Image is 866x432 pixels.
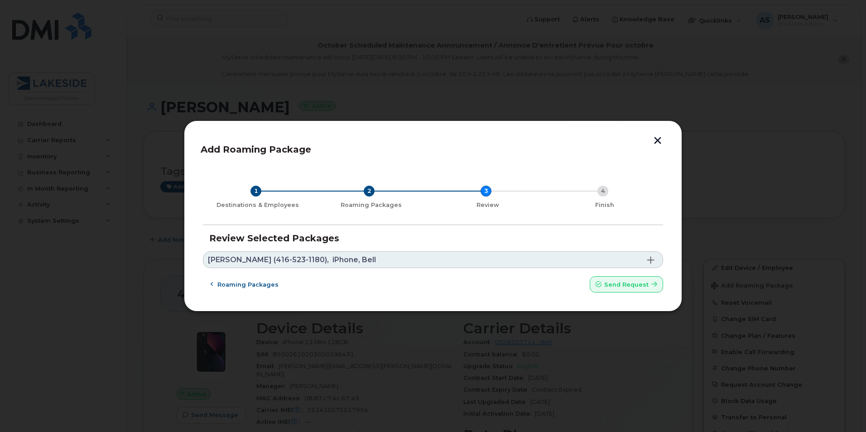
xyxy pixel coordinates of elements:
span: Roaming packages [217,280,279,289]
span: Send request [604,280,649,289]
button: Roaming packages [203,276,286,293]
span: [PERSON_NAME] (416-523-1180), [208,256,329,264]
span: iPhone, Bell [332,256,376,264]
div: Roaming Packages [316,202,426,209]
span: Add Roaming Package [201,144,311,155]
div: 4 [597,186,608,197]
div: 2 [364,186,375,197]
a: [PERSON_NAME] (416-523-1180),iPhone, Bell [203,251,663,268]
h3: Review Selected Packages [209,233,657,243]
div: Destinations & Employees [207,202,309,209]
div: Finish [550,202,659,209]
div: 1 [250,186,261,197]
button: Send request [590,276,663,293]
